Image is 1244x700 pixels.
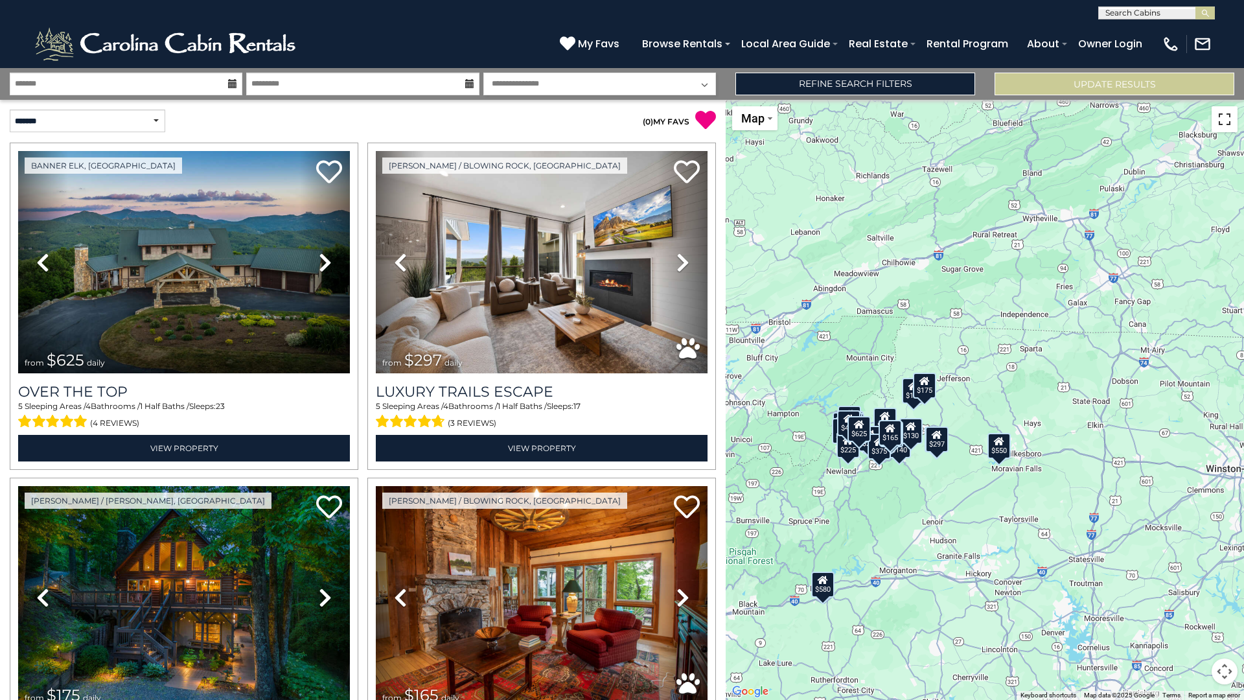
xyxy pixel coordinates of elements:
div: $580 [811,572,835,598]
a: Over The Top [18,383,350,401]
a: Real Estate [842,32,914,55]
a: View Property [376,435,708,461]
span: 4 [86,401,91,411]
span: 1 Half Baths / [140,401,189,411]
span: ( ) [643,117,653,126]
a: [PERSON_NAME] / Blowing Rock, [GEOGRAPHIC_DATA] [382,493,627,509]
div: $230 [832,418,855,444]
span: 0 [645,117,651,126]
div: Sleeping Areas / Bathrooms / Sleeps: [376,401,708,432]
a: Luxury Trails Escape [376,383,708,401]
img: thumbnail_168695581.jpeg [376,151,708,373]
span: Map data ©2025 Google [1084,692,1155,699]
a: (0)MY FAVS [643,117,689,126]
div: $625 [847,416,871,442]
span: daily [444,358,463,367]
span: My Favs [578,36,619,52]
span: $625 [47,351,84,369]
a: Owner Login [1072,32,1149,55]
button: Map camera controls [1212,659,1238,684]
a: [PERSON_NAME] / [PERSON_NAME], [GEOGRAPHIC_DATA] [25,493,271,509]
span: Map [741,111,765,125]
img: phone-regular-white.png [1162,35,1180,53]
span: (4 reviews) [90,415,139,432]
span: 17 [573,401,581,411]
a: [PERSON_NAME] / Blowing Rock, [GEOGRAPHIC_DATA] [382,157,627,174]
button: Keyboard shortcuts [1020,691,1076,700]
span: 5 [18,401,23,411]
span: 1 Half Baths / [498,401,547,411]
img: thumbnail_167153549.jpeg [18,151,350,373]
div: $175 [902,378,925,404]
img: White-1-2.png [32,25,301,64]
span: 5 [376,401,380,411]
button: Update Results [995,73,1234,95]
a: My Favs [560,36,623,52]
div: $175 [913,373,936,399]
a: Refine Search Filters [735,73,975,95]
a: Add to favorites [316,494,342,522]
a: Browse Rentals [636,32,729,55]
span: from [25,358,44,367]
div: $349 [873,408,897,434]
a: Open this area in Google Maps (opens a new window) [729,683,772,700]
div: $165 [879,420,902,446]
a: Report a map error [1188,692,1240,699]
a: Add to favorites [316,159,342,187]
span: daily [87,358,105,367]
div: $130 [899,418,923,444]
a: Banner Elk, [GEOGRAPHIC_DATA] [25,157,182,174]
div: $425 [837,410,860,436]
span: $297 [404,351,442,369]
a: Add to favorites [674,494,700,522]
span: from [382,358,402,367]
a: Local Area Guide [735,32,836,55]
a: View Property [18,435,350,461]
span: 4 [443,401,448,411]
div: $125 [838,406,861,432]
span: (3 reviews) [448,415,496,432]
button: Toggle fullscreen view [1212,106,1238,132]
img: Google [729,683,772,700]
span: 23 [216,401,225,411]
a: Terms (opens in new tab) [1162,692,1181,699]
div: $550 [987,433,1011,459]
a: Rental Program [920,32,1015,55]
div: $375 [868,434,891,460]
div: $225 [836,432,860,458]
div: Sleeping Areas / Bathrooms / Sleeps: [18,401,350,432]
img: mail-regular-white.png [1193,35,1212,53]
button: Change map style [732,106,777,130]
a: About [1020,32,1066,55]
div: $297 [925,426,949,452]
